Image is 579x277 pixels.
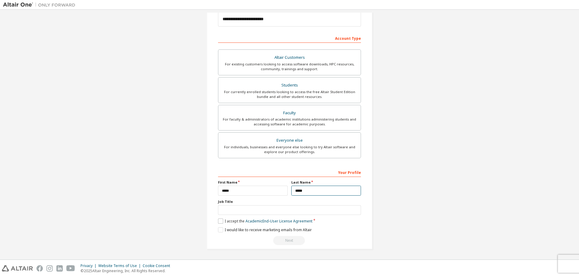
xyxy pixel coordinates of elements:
[222,109,357,117] div: Faculty
[218,199,361,204] label: Job Title
[46,265,53,272] img: instagram.svg
[291,180,361,185] label: Last Name
[81,268,174,273] p: © 2025 Altair Engineering, Inc. All Rights Reserved.
[66,265,75,272] img: youtube.svg
[218,33,361,43] div: Account Type
[3,2,78,8] img: Altair One
[218,219,312,224] label: I accept the
[222,62,357,71] div: For existing customers looking to access software downloads, HPC resources, community, trainings ...
[222,136,357,145] div: Everyone else
[245,219,312,224] a: Academic End-User License Agreement
[218,236,361,245] div: Read and acccept EULA to continue
[56,265,63,272] img: linkedin.svg
[222,117,357,127] div: For faculty & administrators of academic institutions administering students and accessing softwa...
[222,90,357,99] div: For currently enrolled students looking to access the free Altair Student Edition bundle and all ...
[36,265,43,272] img: facebook.svg
[218,167,361,177] div: Your Profile
[222,81,357,90] div: Students
[218,180,288,185] label: First Name
[222,53,357,62] div: Altair Customers
[98,263,143,268] div: Website Terms of Use
[218,227,312,232] label: I would like to receive marketing emails from Altair
[222,145,357,154] div: For individuals, businesses and everyone else looking to try Altair software and explore our prod...
[143,263,174,268] div: Cookie Consent
[2,265,33,272] img: altair_logo.svg
[81,263,98,268] div: Privacy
